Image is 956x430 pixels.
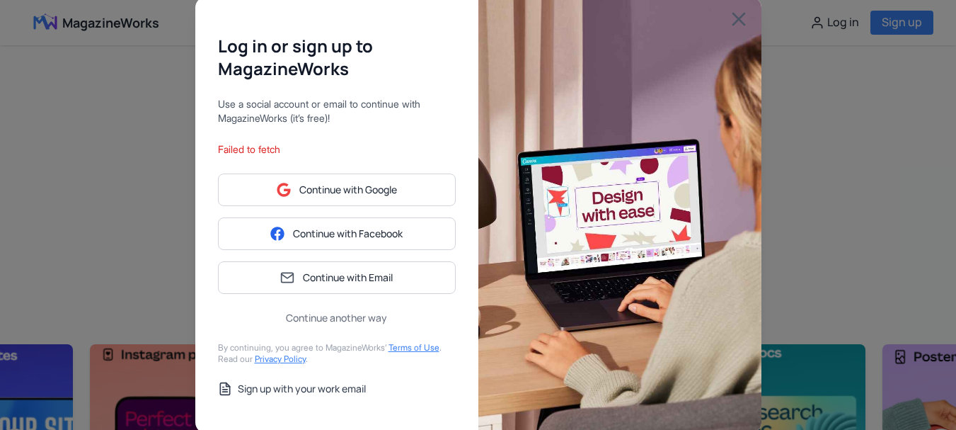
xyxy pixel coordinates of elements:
[388,342,439,353] a: Terms of Use
[218,261,456,294] button: Continue with Email
[299,183,397,197] span: Continue with Google
[303,271,393,285] span: Continue with Email
[218,217,456,250] button: Continue with Facebook
[218,382,456,396] button: Sign up with your work email
[293,227,403,241] span: Continue with Facebook
[218,142,456,157] p: Failed to fetch
[218,97,456,125] p: Use a social account or email to continue with MagazineWorks (it’s free)!
[218,311,456,325] button: Continue another way
[255,353,306,364] a: Privacy Policy
[218,35,456,80] h2: Log in or sign up to MagazineWorks
[218,174,456,206] button: Continue with Google
[218,342,456,365] p: By continuing, you agree to MagazineWorks’ . Read our .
